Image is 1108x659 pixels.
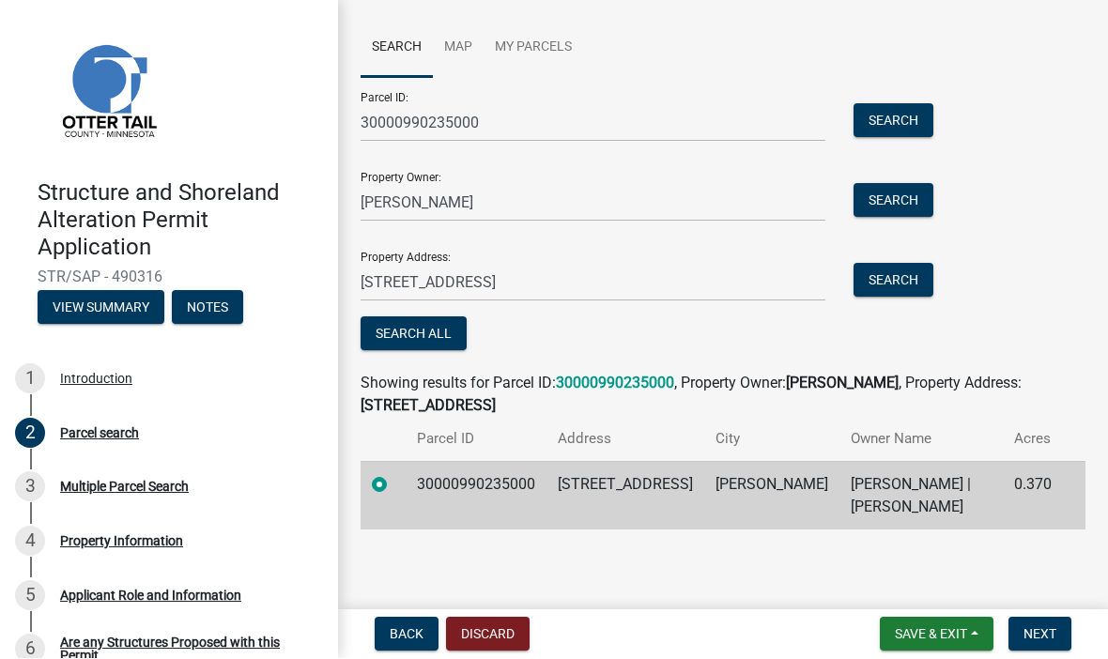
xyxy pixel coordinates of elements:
h4: Structure and Shoreland Alteration Permit Application [38,180,323,261]
button: Search All [361,317,467,351]
div: Parcel search [60,427,139,440]
button: Next [1008,618,1071,651]
button: Save & Exit [880,618,993,651]
td: [PERSON_NAME] [704,462,839,530]
button: View Summary [38,291,164,325]
span: STR/SAP - 490316 [38,268,300,286]
wm-modal-confirm: Summary [38,302,164,317]
div: 5 [15,581,45,611]
div: 3 [15,472,45,502]
button: Search [854,264,933,298]
th: City [704,418,839,462]
th: Owner Name [839,418,1003,462]
th: Parcel ID [406,418,546,462]
button: Back [375,618,439,651]
button: Notes [172,291,243,325]
div: 1 [15,364,45,394]
td: 0.370 [1003,462,1063,530]
a: Search [361,19,433,79]
strong: [PERSON_NAME] [786,375,899,392]
div: Showing results for Parcel ID: , Property Owner: , Property Address: [361,373,1085,418]
button: Search [854,104,933,138]
span: Next [1023,627,1056,642]
button: Discard [446,618,530,651]
td: [PERSON_NAME] | [PERSON_NAME] [839,462,1003,530]
th: Acres [1003,418,1063,462]
th: Address [546,418,704,462]
a: My Parcels [484,19,583,79]
div: Applicant Role and Information [60,590,241,603]
wm-modal-confirm: Notes [172,302,243,317]
td: 30000990235000 [406,462,546,530]
span: Save & Exit [895,627,967,642]
span: Back [390,627,423,642]
td: [STREET_ADDRESS] [546,462,704,530]
button: Search [854,184,933,218]
div: Introduction [60,373,132,386]
div: 4 [15,527,45,557]
div: Property Information [60,535,183,548]
div: 2 [15,419,45,449]
strong: [STREET_ADDRESS] [361,397,496,415]
img: Otter Tail County, Minnesota [38,20,178,161]
a: 30000990235000 [556,375,674,392]
a: Map [433,19,484,79]
div: Multiple Parcel Search [60,481,189,494]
